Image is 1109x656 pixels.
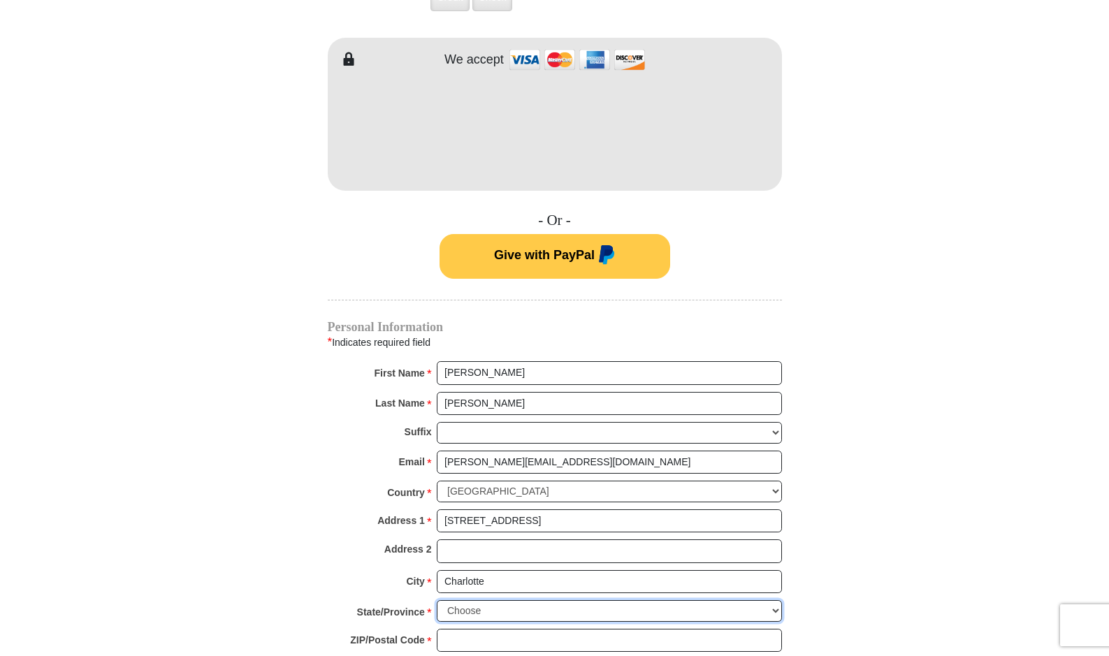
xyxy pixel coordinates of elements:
[387,483,425,502] strong: Country
[406,571,424,591] strong: City
[328,212,782,229] h4: - Or -
[357,602,425,622] strong: State/Province
[494,248,595,262] span: Give with PayPal
[328,333,782,351] div: Indicates required field
[399,452,425,472] strong: Email
[405,422,432,442] strong: Suffix
[507,45,647,75] img: credit cards accepted
[377,511,425,530] strong: Address 1
[328,321,782,333] h4: Personal Information
[375,393,425,413] strong: Last Name
[595,245,615,268] img: paypal
[350,630,425,650] strong: ZIP/Postal Code
[375,363,425,383] strong: First Name
[440,234,670,279] button: Give with PayPal
[444,52,504,68] h4: We accept
[384,539,432,559] strong: Address 2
